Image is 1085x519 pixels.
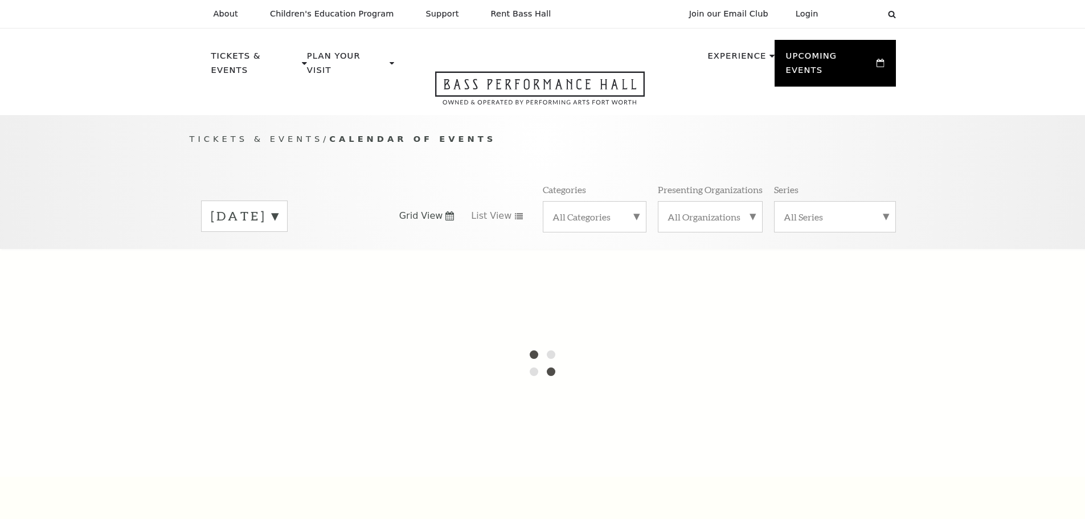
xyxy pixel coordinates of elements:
[426,9,459,19] p: Support
[190,132,896,146] p: /
[658,183,763,195] p: Presenting Organizations
[211,207,278,225] label: [DATE]
[329,134,496,144] span: Calendar of Events
[307,49,387,84] p: Plan Your Visit
[471,210,511,222] span: List View
[491,9,551,19] p: Rent Bass Hall
[774,183,799,195] p: Series
[543,183,586,195] p: Categories
[399,210,443,222] span: Grid View
[190,134,324,144] span: Tickets & Events
[837,9,877,19] select: Select:
[668,211,753,223] label: All Organizations
[211,49,300,84] p: Tickets & Events
[707,49,766,70] p: Experience
[214,9,238,19] p: About
[270,9,394,19] p: Children's Education Program
[784,211,886,223] label: All Series
[786,49,874,84] p: Upcoming Events
[552,211,637,223] label: All Categories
